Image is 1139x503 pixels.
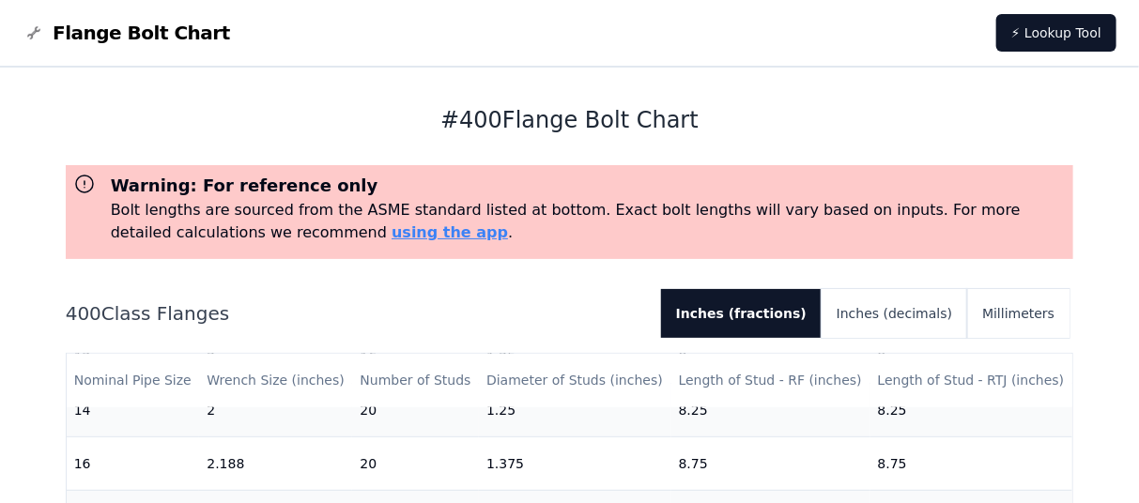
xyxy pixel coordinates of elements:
td: 8.25 [671,383,870,436]
td: 1.375 [479,436,671,490]
img: Flange Bolt Chart Logo [23,22,45,44]
th: Number of Studs [352,354,479,407]
td: 1.25 [479,383,671,436]
th: Length of Stud - RTJ (inches) [870,354,1073,407]
td: 14 [67,383,200,436]
th: Wrench Size (inches) [199,354,352,407]
h1: # 400 Flange Bolt Chart [66,105,1074,135]
td: 16 [67,436,200,490]
a: using the app [392,223,508,241]
td: 20 [352,383,479,436]
td: 8.75 [671,436,870,490]
a: ⚡ Lookup Tool [996,14,1116,52]
td: 20 [352,436,479,490]
td: 8.75 [870,436,1073,490]
a: Flange Bolt Chart LogoFlange Bolt Chart [23,20,230,46]
th: Length of Stud - RF (inches) [671,354,870,407]
span: Flange Bolt Chart [53,20,230,46]
h3: Warning: For reference only [111,173,1067,199]
th: Diameter of Studs (inches) [479,354,671,407]
button: Inches (fractions) [661,289,822,338]
h2: 400 Class Flanges [66,300,646,327]
td: 2.188 [199,436,352,490]
td: 8.25 [870,383,1073,436]
button: Millimeters [967,289,1070,338]
button: Inches (decimals) [822,289,967,338]
td: 2 [199,383,352,436]
p: Bolt lengths are sourced from the ASME standard listed at bottom. Exact bolt lengths will vary ba... [111,199,1067,244]
th: Nominal Pipe Size [67,354,200,407]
